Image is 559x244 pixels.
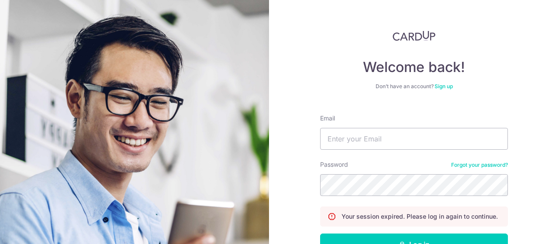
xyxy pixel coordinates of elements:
label: Email [320,114,335,123]
h4: Welcome back! [320,58,508,76]
p: Your session expired. Please log in again to continue. [342,212,498,221]
a: Forgot your password? [451,162,508,168]
a: Sign up [435,83,453,89]
img: CardUp Logo [393,31,435,41]
input: Enter your Email [320,128,508,150]
label: Password [320,160,348,169]
div: Don’t have an account? [320,83,508,90]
